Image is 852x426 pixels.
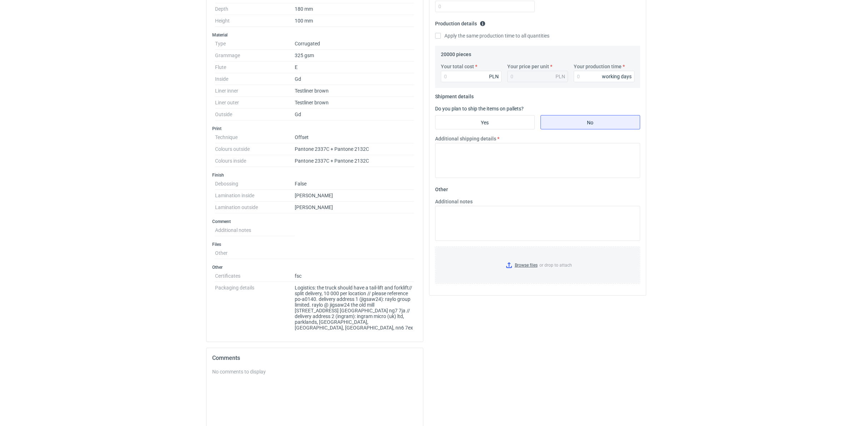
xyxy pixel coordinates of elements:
dt: Liner inner [215,85,295,97]
dt: Height [215,15,295,27]
label: No [540,115,640,129]
dd: Offset [295,132,414,143]
label: Your production time [574,63,622,70]
dt: Depth [215,3,295,15]
legend: Shipment details [435,91,474,99]
dd: 100 mm [295,15,414,27]
h3: Print [212,126,417,132]
dt: Lamination inside [215,190,295,202]
div: PLN [555,73,565,80]
dt: Colours outside [215,143,295,155]
label: Your total cost [441,63,474,70]
dd: E [295,61,414,73]
h3: Files [212,242,417,247]
dd: Gd [295,109,414,120]
dd: 325 gsm [295,50,414,61]
dd: Testliner brown [295,97,414,109]
dd: Corrugated [295,38,414,50]
dd: 180 mm [295,3,414,15]
h3: Finish [212,172,417,178]
dt: Flute [215,61,295,73]
dd: False [295,178,414,190]
label: Yes [435,115,535,129]
label: Apply the same production time to all quantities [435,32,549,39]
dd: Pantone 2337C + Pantone 2132C [295,143,414,155]
dt: Type [215,38,295,50]
div: PLN [489,73,499,80]
h3: Material [212,32,417,38]
dt: Other [215,247,295,259]
h3: Other [212,264,417,270]
h3: Comment [212,219,417,224]
dt: Lamination outside [215,202,295,213]
label: or drop to attach [435,247,640,283]
dd: Testliner brown [295,85,414,97]
dt: Technique [215,132,295,143]
legend: Production details [435,18,485,26]
dt: Debossing [215,178,295,190]
dd: [PERSON_NAME] [295,202,414,213]
label: Your price per unit [507,63,549,70]
dd: Pantone 2337C + Pantone 2132C [295,155,414,167]
dt: Inside [215,73,295,85]
dd: [PERSON_NAME] [295,190,414,202]
dt: Liner outer [215,97,295,109]
legend: Other [435,184,448,192]
dt: Colours inside [215,155,295,167]
label: Additional notes [435,198,473,205]
label: Do you plan to ship the items on pallets? [435,106,524,112]
input: 0 [574,71,634,82]
legend: 20000 pieces [441,49,471,57]
dt: Outside [215,109,295,120]
input: 0 [441,71,502,82]
h2: Comments [212,354,417,362]
dt: Certificates [215,270,295,282]
dd: Logistics: the truck should have a tail-lift and forklift// split delivery, 10 000 per location /... [295,282,414,331]
label: Additional shipping details [435,135,496,142]
input: 0 [435,1,535,12]
dd: Gd [295,73,414,85]
div: working days [602,73,632,80]
dt: Grammage [215,50,295,61]
dt: Packaging details [215,282,295,331]
dt: Additional notes [215,224,295,236]
div: No comments to display [212,368,417,375]
dd: fsc [295,270,414,282]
